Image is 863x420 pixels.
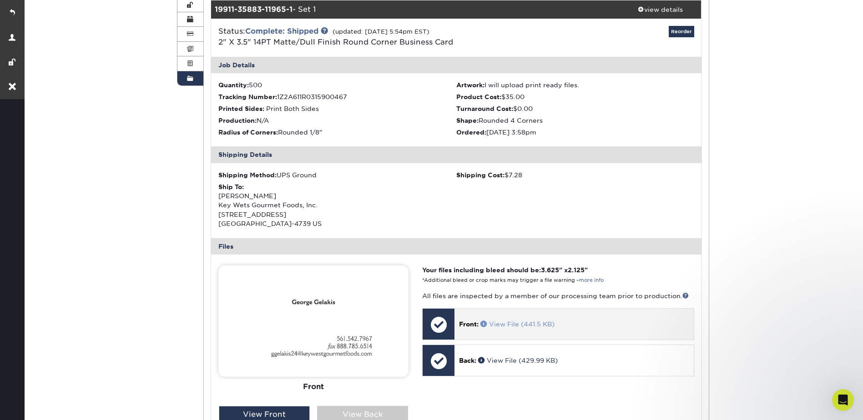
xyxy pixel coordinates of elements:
strong: Quantity: [218,81,249,89]
span: 3.625 [541,266,559,274]
strong: Ship To: [218,183,244,190]
div: $7.28 [456,170,694,180]
div: - Set 1 [211,0,620,19]
span: Front: [459,320,479,328]
div: UPS Ground [218,170,456,180]
div: Status: [212,26,538,48]
div: Files [211,238,702,255]
a: view details [620,0,702,19]
small: (updated: [DATE] 5:54pm EST) [333,28,429,35]
strong: Product Cost: [456,93,501,100]
strong: 19911-35883-11965-1 [215,5,293,14]
strong: Ordered: [456,129,486,136]
a: Complete: Shipped [245,27,318,35]
span: Print Both Sides [266,105,319,112]
div: view details [620,5,702,14]
li: [DATE] 3:58pm [456,128,694,137]
a: more info [579,277,604,283]
div: Job Details [211,57,702,73]
strong: Your files including bleed should be: " x " [422,266,588,274]
small: *Additional bleed or crop marks may trigger a file warning – [422,277,604,283]
span: 1Z2A611R0315900467 [277,93,347,100]
strong: Shipping Cost: [456,171,505,179]
li: Rounded 4 Corners [456,116,694,125]
a: View File (441.5 KB) [480,320,555,328]
div: Front [218,377,409,397]
strong: Turnaround Cost: [456,105,513,112]
strong: Radius of Corners: [218,129,278,136]
div: [PERSON_NAME] Key Wets Gourmet Foods, Inc. [STREET_ADDRESS] [GEOGRAPHIC_DATA]-4739 US [218,182,456,229]
strong: Shape: [456,117,479,124]
li: Rounded 1/8" [218,128,456,137]
li: $35.00 [456,92,694,101]
li: $0.00 [456,104,694,113]
a: 2" X 3.5" 14PT Matte/Dull Finish Round Corner Business Card [218,38,453,46]
strong: Shipping Method: [218,171,277,179]
strong: Artwork: [456,81,484,89]
span: Back: [459,357,476,364]
p: All files are inspected by a member of our processing team prior to production. [422,291,694,300]
iframe: Google Customer Reviews [2,392,77,417]
li: 500 [218,80,456,90]
li: I will upload print ready files. [456,80,694,90]
iframe: Intercom live chat [832,389,854,411]
strong: Production: [218,117,257,124]
li: N/A [218,116,456,125]
strong: Printed Sides: [218,105,264,112]
span: 2.125 [568,266,585,274]
strong: Tracking Number: [218,93,277,100]
a: Reorder [669,26,694,37]
div: Shipping Details [211,146,702,163]
a: View File (429.99 KB) [478,357,558,364]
